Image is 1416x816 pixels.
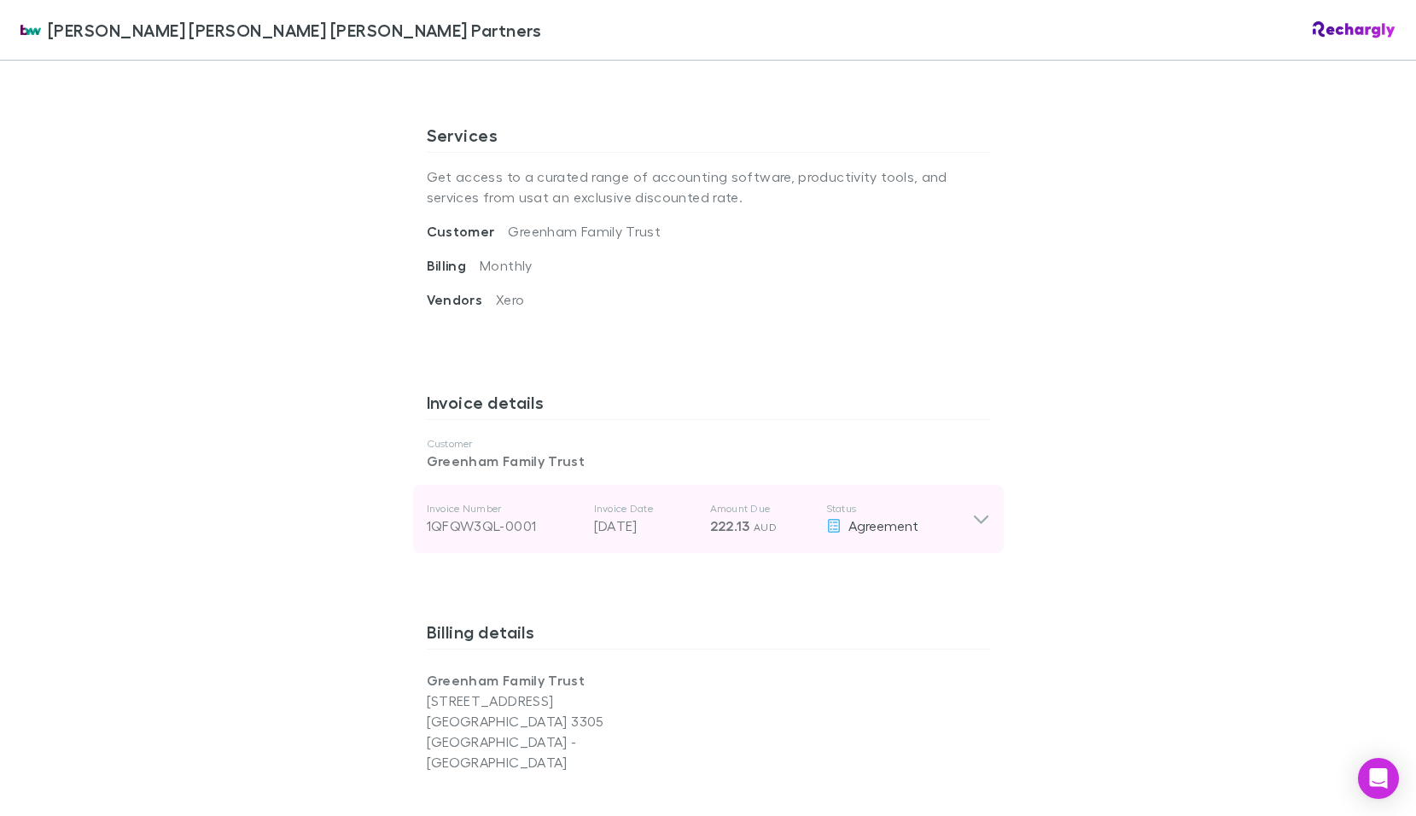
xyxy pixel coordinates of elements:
h3: Invoice details [427,392,990,419]
div: Open Intercom Messenger [1358,758,1399,799]
p: Status [826,502,972,516]
p: [STREET_ADDRESS] [427,691,708,711]
h3: Billing details [427,621,990,649]
span: [PERSON_NAME] [PERSON_NAME] [PERSON_NAME] Partners [48,17,541,43]
p: Greenham Family Trust [427,451,990,471]
h3: Services [427,125,990,152]
p: Customer [427,437,990,451]
div: 1QFQW3QL-0001 [427,516,580,536]
p: Invoice Date [594,502,696,516]
p: Greenham Family Trust [427,670,708,691]
p: [GEOGRAPHIC_DATA] 3305 [427,711,708,731]
span: Greenham Family Trust [508,223,661,239]
span: AUD [754,521,777,533]
span: Xero [496,291,524,307]
p: [GEOGRAPHIC_DATA] - [GEOGRAPHIC_DATA] [427,731,708,772]
p: Invoice Number [427,502,580,516]
span: 222.13 [710,517,750,534]
p: [DATE] [594,516,696,536]
span: Vendors [427,291,497,308]
p: Amount Due [710,502,813,516]
img: Rechargly Logo [1313,21,1396,38]
span: Billing [427,257,481,274]
span: Agreement [848,517,918,533]
span: Customer [427,223,509,240]
img: Brewster Walsh Waters Partners's Logo [20,20,41,40]
span: Monthly [480,257,533,273]
p: Get access to a curated range of accounting software, productivity tools, and services from us at... [427,153,990,221]
div: Invoice Number1QFQW3QL-0001Invoice Date[DATE]Amount Due222.13 AUDStatusAgreement [413,485,1004,553]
